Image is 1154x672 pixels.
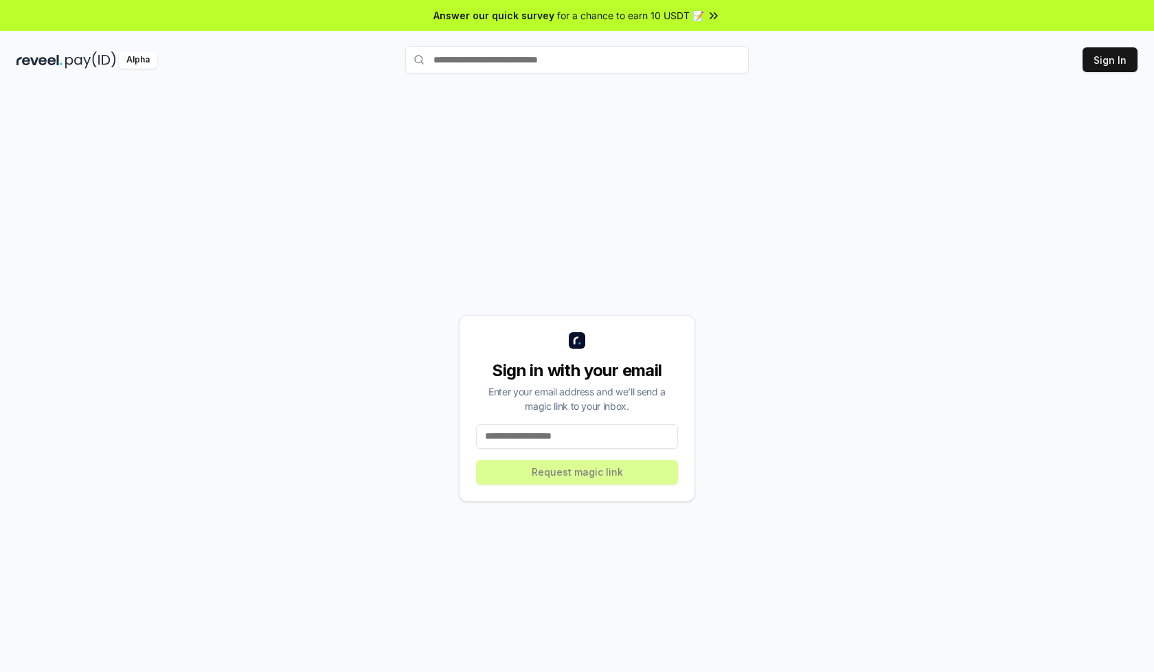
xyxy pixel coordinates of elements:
[1083,47,1138,72] button: Sign In
[119,51,157,69] div: Alpha
[476,384,678,413] div: Enter your email address and we’ll send a magic link to your inbox.
[569,332,585,349] img: logo_small
[433,8,554,23] span: Answer our quick survey
[65,51,116,69] img: pay_id
[16,51,63,69] img: reveel_dark
[557,8,704,23] span: for a chance to earn 10 USDT 📝
[476,360,678,382] div: Sign in with your email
